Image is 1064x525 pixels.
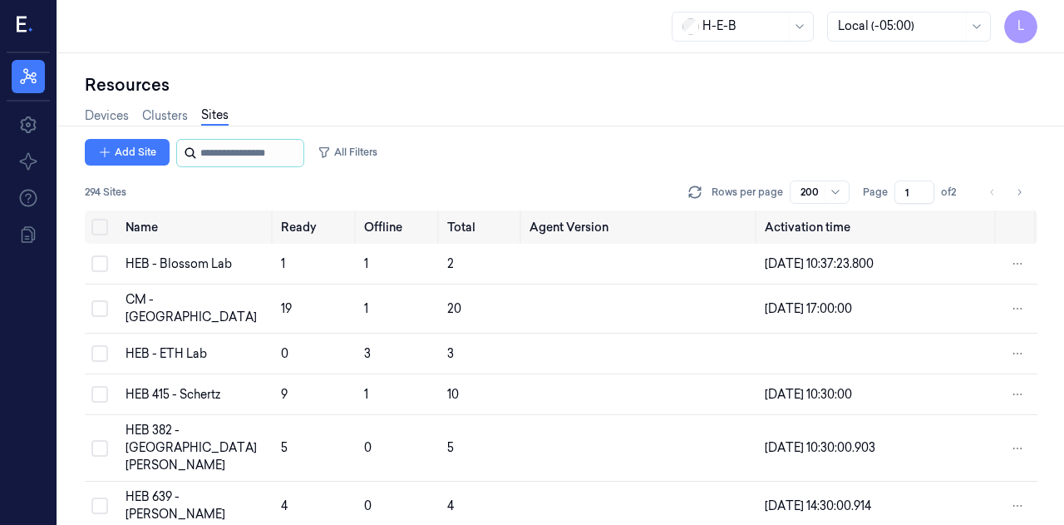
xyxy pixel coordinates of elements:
[981,181,1031,204] nav: pagination
[281,440,288,455] span: 5
[712,185,783,200] p: Rows per page
[364,440,372,455] span: 0
[311,139,384,166] button: All Filters
[126,255,268,273] div: HEB - Blossom Lab
[364,256,368,271] span: 1
[364,387,368,402] span: 1
[91,345,108,362] button: Select row
[765,387,852,402] span: [DATE] 10:30:00
[523,210,757,244] th: Agent Version
[1004,10,1037,43] button: L
[364,346,371,361] span: 3
[281,346,288,361] span: 0
[126,386,268,404] div: HEB 415 - Schertz
[91,300,108,317] button: Select row
[85,185,126,200] span: 294 Sites
[357,210,441,244] th: Offline
[201,106,229,126] a: Sites
[85,107,129,125] a: Devices
[85,73,1037,97] div: Resources
[91,440,108,457] button: Select row
[863,185,888,200] span: Page
[447,387,459,402] span: 10
[447,256,454,271] span: 2
[364,498,372,513] span: 0
[281,301,292,316] span: 19
[91,219,108,235] button: Select all
[364,301,368,316] span: 1
[91,498,108,514] button: Select row
[765,256,874,271] span: [DATE] 10:37:23.800
[126,422,268,474] div: HEB 382 - [GEOGRAPHIC_DATA][PERSON_NAME]
[281,387,288,402] span: 9
[119,210,274,244] th: Name
[447,440,454,455] span: 5
[142,107,188,125] a: Clusters
[126,345,268,363] div: HEB - ETH Lab
[91,386,108,403] button: Select row
[441,210,523,244] th: Total
[447,346,454,361] span: 3
[765,498,871,513] span: [DATE] 14:30:00.914
[447,498,454,513] span: 4
[758,210,997,244] th: Activation time
[765,301,852,316] span: [DATE] 17:00:00
[941,185,968,200] span: of 2
[126,488,268,523] div: HEB 639 - [PERSON_NAME]
[765,440,875,455] span: [DATE] 10:30:00.903
[126,291,268,326] div: CM - [GEOGRAPHIC_DATA]
[281,498,288,513] span: 4
[274,210,357,244] th: Ready
[447,301,461,316] span: 20
[281,256,285,271] span: 1
[91,255,108,272] button: Select row
[85,139,170,166] button: Add Site
[1007,181,1031,204] button: Go to next page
